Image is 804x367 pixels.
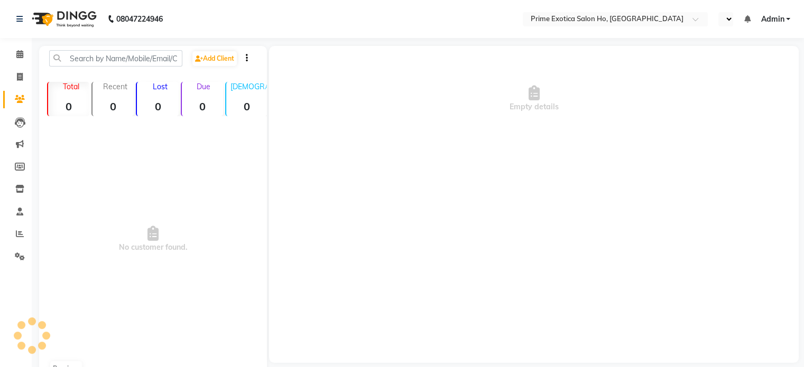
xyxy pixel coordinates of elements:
[27,4,99,34] img: logo
[48,100,89,113] strong: 0
[184,82,223,91] p: Due
[137,100,178,113] strong: 0
[141,82,178,91] p: Lost
[192,51,237,66] a: Add Client
[39,120,267,358] span: No customer found.
[97,82,134,91] p: Recent
[52,82,89,91] p: Total
[182,100,223,113] strong: 0
[230,82,267,91] p: [DEMOGRAPHIC_DATA]
[269,46,799,152] div: Empty details
[226,100,267,113] strong: 0
[93,100,134,113] strong: 0
[116,4,163,34] b: 08047224946
[49,50,182,67] input: Search by Name/Mobile/Email/Code
[761,14,784,25] span: Admin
